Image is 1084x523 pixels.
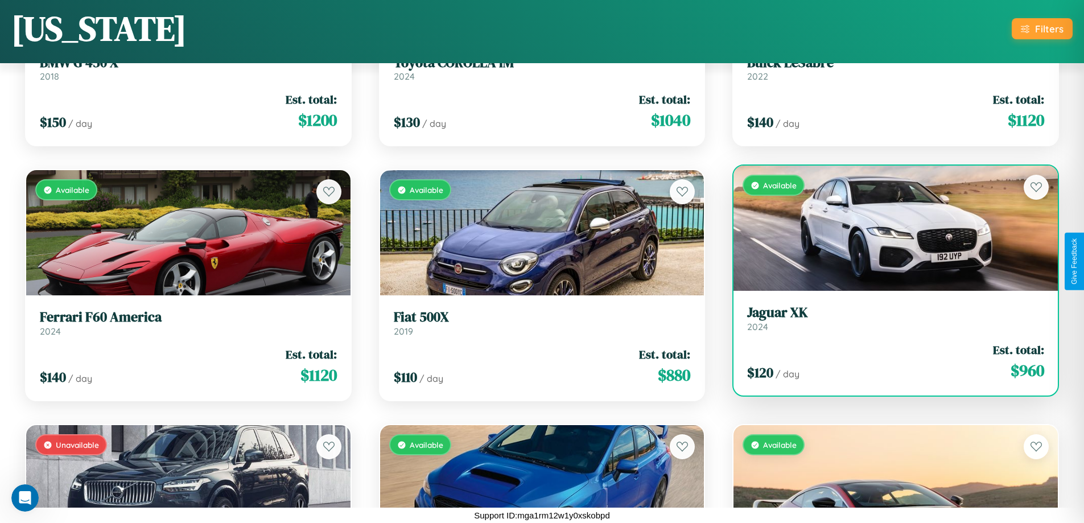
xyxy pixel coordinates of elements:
span: $ 1200 [298,109,337,131]
a: Buick LeSabre2022 [747,55,1044,83]
span: $ 1040 [651,109,690,131]
span: $ 1120 [1008,109,1044,131]
a: Fiat 500X2019 [394,309,691,337]
span: 2024 [394,71,415,82]
span: Unavailable [56,440,99,450]
span: 2018 [40,71,59,82]
span: / day [419,373,443,384]
span: $ 120 [747,363,773,382]
span: $ 140 [40,368,66,386]
p: Support ID: mga1rm12w1y0xskobpd [474,508,609,523]
iframe: Intercom live chat [11,484,39,512]
span: $ 960 [1011,359,1044,382]
div: Filters [1035,23,1064,35]
span: Available [410,185,443,195]
span: $ 150 [40,113,66,131]
span: Est. total: [639,91,690,108]
span: Est. total: [286,346,337,363]
span: 2022 [747,71,768,82]
h3: Ferrari F60 America [40,309,337,326]
span: Est. total: [286,91,337,108]
h1: [US_STATE] [11,5,187,52]
span: Available [763,180,797,190]
span: 2024 [747,321,768,332]
span: / day [776,368,799,380]
span: $ 140 [747,113,773,131]
span: Available [410,440,443,450]
a: Jaguar XK2024 [747,304,1044,332]
a: Toyota COROLLA iM2024 [394,55,691,83]
span: $ 880 [658,364,690,386]
span: / day [68,373,92,384]
h3: Fiat 500X [394,309,691,326]
span: / day [68,118,92,129]
span: $ 130 [394,113,420,131]
span: Available [56,185,89,195]
a: BMW G 450 X2018 [40,55,337,83]
h3: Jaguar XK [747,304,1044,321]
span: $ 1120 [300,364,337,386]
span: Est. total: [639,346,690,363]
span: / day [422,118,446,129]
a: Ferrari F60 America2024 [40,309,337,337]
div: Give Feedback [1070,238,1078,285]
span: 2019 [394,326,413,337]
span: Available [763,440,797,450]
button: Filters [1012,18,1073,39]
span: Est. total: [993,341,1044,358]
span: 2024 [40,326,61,337]
span: / day [776,118,799,129]
span: Est. total: [993,91,1044,108]
span: $ 110 [394,368,417,386]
